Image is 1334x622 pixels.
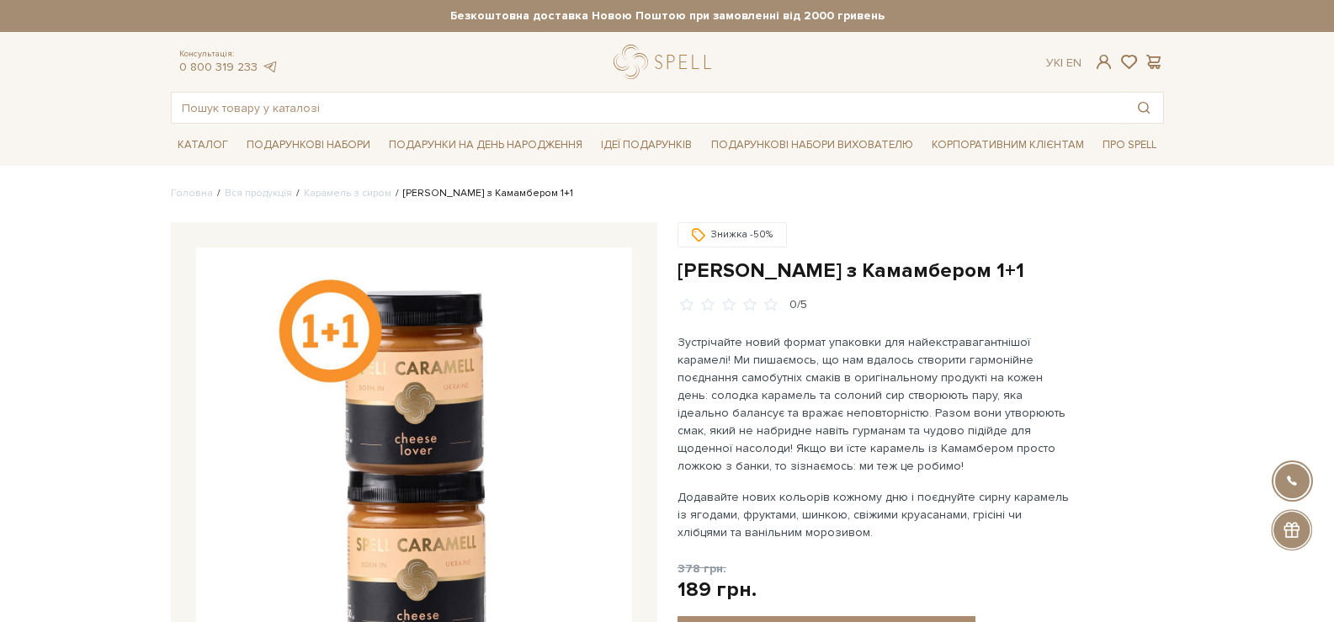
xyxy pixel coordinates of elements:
a: Подарункові набори вихователю [704,130,920,159]
a: Корпоративним клієнтам [925,130,1091,159]
a: logo [614,45,719,79]
strong: Безкоштовна доставка Новою Поштою при замовленні від 2000 гривень [171,8,1164,24]
button: Пошук товару у каталозі [1124,93,1163,123]
a: Ідеї подарунків [594,132,699,158]
li: [PERSON_NAME] з Камамбером 1+1 [391,186,573,201]
div: Ук [1046,56,1082,71]
p: Додавайте нових кольорів кожному дню і поєднуйте сирну карамель із ягодами, фруктами, шинкою, сві... [678,488,1072,541]
input: Пошук товару у каталозі [172,93,1124,123]
div: 189 грн. [678,577,757,603]
h1: [PERSON_NAME] з Камамбером 1+1 [678,258,1164,284]
span: 378 грн. [678,561,726,576]
a: Подарункові набори [240,132,377,158]
a: En [1066,56,1082,70]
a: Про Spell [1096,132,1163,158]
a: Карамель з сиром [304,187,391,199]
a: Вся продукція [225,187,292,199]
span: | [1060,56,1063,70]
p: Зустрічайте новий формат упаковки для найекстравагантнішої карамелі! Ми пишаємось, що нам вдалось... [678,333,1072,475]
div: Знижка -50% [678,222,787,247]
span: Консультація: [179,49,279,60]
a: telegram [262,60,279,74]
a: Подарунки на День народження [382,132,589,158]
a: Головна [171,187,213,199]
a: Каталог [171,132,235,158]
div: 0/5 [789,297,807,313]
a: 0 800 319 233 [179,60,258,74]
